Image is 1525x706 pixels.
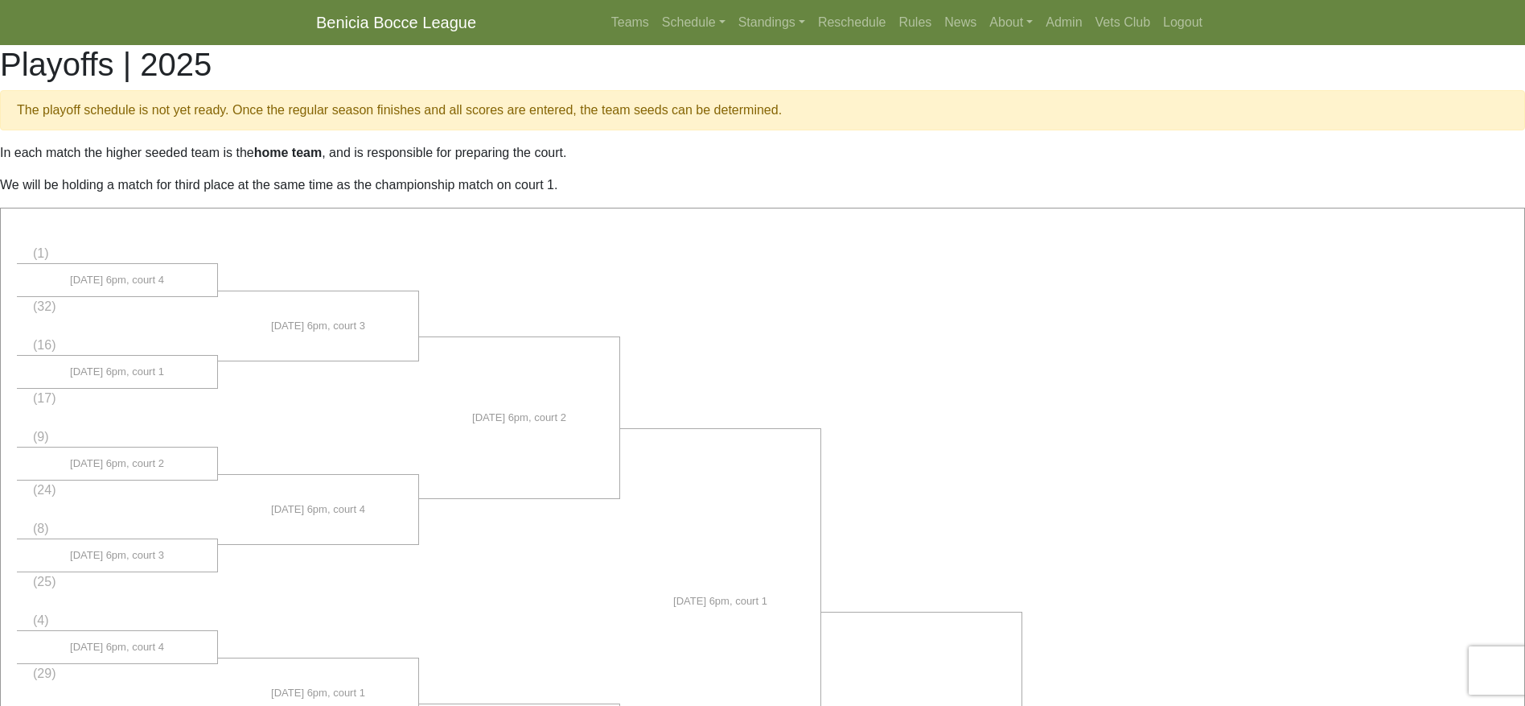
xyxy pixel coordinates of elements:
a: Vets Club [1089,6,1157,39]
a: Rules [892,6,938,39]
span: [DATE] 6pm, court 1 [70,364,164,380]
span: [DATE] 6pm, court 2 [472,410,566,426]
span: (32) [33,299,55,313]
a: Logout [1157,6,1209,39]
span: [DATE] 6pm, court 3 [70,547,164,564]
span: [DATE] 6pm, court 2 [70,456,164,472]
a: Schedule [656,6,732,39]
span: (16) [33,338,55,352]
span: [DATE] 6pm, court 4 [70,272,164,288]
span: [DATE] 6pm, court 4 [70,639,164,655]
span: (29) [33,667,55,680]
a: Admin [1039,6,1088,39]
strong: home team [254,146,322,159]
span: [DATE] 6pm, court 1 [271,685,365,701]
a: Benicia Bocce League [316,6,476,39]
span: [DATE] 6pm, court 3 [271,318,365,334]
span: [DATE] 6pm, court 1 [673,593,767,609]
a: Standings [732,6,812,39]
span: [DATE] 6pm, court 4 [271,502,365,518]
a: News [938,6,983,39]
span: (24) [33,483,55,497]
span: (4) [33,613,49,627]
a: Teams [605,6,656,39]
span: (25) [33,575,55,588]
a: About [983,6,1039,39]
span: (9) [33,430,49,444]
span: (17) [33,391,55,405]
span: (1) [33,246,49,260]
a: Reschedule [812,6,893,39]
span: (8) [33,522,49,535]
